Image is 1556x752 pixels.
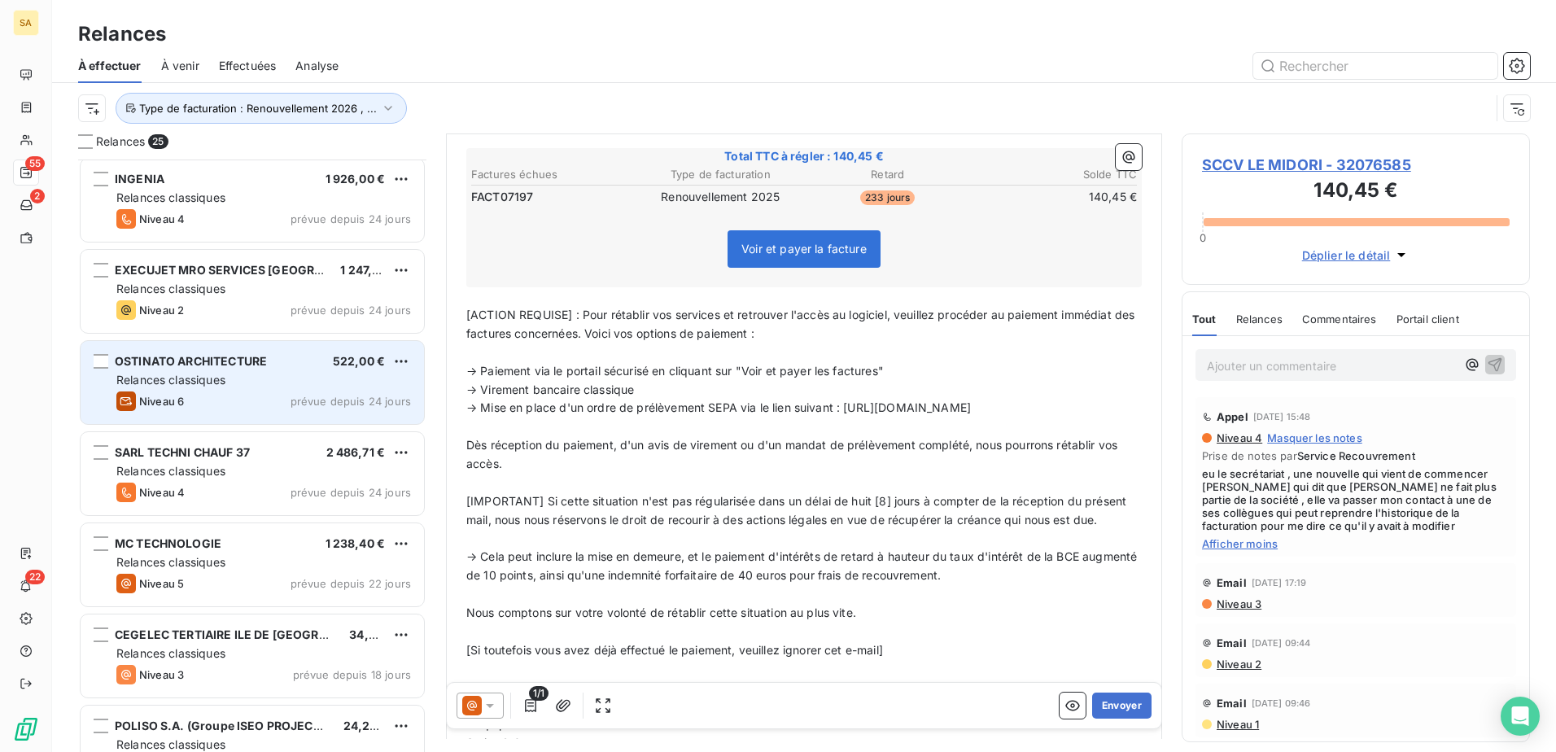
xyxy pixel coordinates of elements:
[466,680,567,694] span: Bien cordialement,
[115,719,346,732] span: POLISO S.A. (Groupe ISEO PROJECTION)
[466,308,1138,340] span: [ACTION REQUISE] : Pour rétablir vos services et retrouver l'accès au logiciel, veuillez procéder...
[1217,697,1247,710] span: Email
[291,395,411,408] span: prévue depuis 24 jours
[326,445,386,459] span: 2 486,71 €
[295,58,339,74] span: Analyse
[1252,698,1311,708] span: [DATE] 09:46
[139,395,184,408] span: Niveau 6
[139,577,184,590] span: Niveau 5
[1217,636,1247,649] span: Email
[115,536,221,550] span: MC TECHNOLOGIE
[805,166,971,183] th: Retard
[1217,576,1247,589] span: Email
[78,160,426,752] div: grid
[340,263,398,277] span: 1 247,44 €
[1202,467,1510,532] span: eu le secrétariat , une nouvelle qui vient de commencer [PERSON_NAME] qui dit que [PERSON_NAME] n...
[96,133,145,150] span: Relances
[1253,53,1497,79] input: Rechercher
[466,549,1140,582] span: → Cela peut inclure la mise en demeure, et le paiement d'intérêts de retard à hauteur du taux d'i...
[291,486,411,499] span: prévue depuis 24 jours
[1217,410,1248,423] span: Appel
[326,172,386,186] span: 1 926,00 €
[25,570,45,584] span: 22
[78,20,166,49] h3: Relances
[972,188,1139,206] td: 140,45 €
[1267,431,1362,444] span: Masquer les notes
[116,93,407,124] button: Type de facturation : Renouvellement 2026 , ...
[116,555,225,569] span: Relances classiques
[638,166,804,183] th: Type de facturation
[1396,313,1459,326] span: Portail client
[1200,231,1206,244] span: 0
[466,364,884,378] span: → Paiement via le portail sécurisé en cliquant sur "Voir et payer les factures"
[161,58,199,74] span: À venir
[1252,578,1307,588] span: [DATE] 17:19
[13,716,39,742] img: Logo LeanPay
[30,189,45,203] span: 2
[116,282,225,295] span: Relances classiques
[1202,154,1510,176] span: SCCV LE MIDORI - 32076585
[343,719,388,732] span: 24,22 €
[1253,412,1311,422] span: [DATE] 15:48
[1297,246,1415,265] button: Déplier le détail
[293,668,411,681] span: prévue depuis 18 jours
[219,58,277,74] span: Effectuées
[1202,537,1510,550] span: Afficher moins
[466,438,1121,470] span: Dès réception du paiement, d'un avis de virement ou d'un mandat de prélèvement complété, nous pou...
[291,304,411,317] span: prévue depuis 24 jours
[1092,693,1152,719] button: Envoyer
[291,577,411,590] span: prévue depuis 22 jours
[139,304,184,317] span: Niveau 2
[638,188,804,206] td: Renouvellement 2025
[972,166,1139,183] th: Solde TTC
[139,668,184,681] span: Niveau 3
[116,464,225,478] span: Relances classiques
[1302,313,1377,326] span: Commentaires
[1252,638,1311,648] span: [DATE] 09:44
[116,373,225,387] span: Relances classiques
[25,156,45,171] span: 55
[1215,597,1261,610] span: Niveau 3
[1302,247,1391,264] span: Déplier le détail
[466,383,634,396] span: → Virement bancaire classique
[116,646,225,660] span: Relances classiques
[115,445,250,459] span: SARL TECHNI CHAUF 37
[326,536,386,550] span: 1 238,40 €
[1297,449,1415,462] span: Service Recouvrement
[471,189,533,205] span: FACT07197
[529,686,549,701] span: 1/1
[115,354,267,368] span: OSTINATO ARCHITECTURE
[115,263,389,277] span: EXECUJET MRO SERVICES [GEOGRAPHIC_DATA]
[1192,313,1217,326] span: Tout
[139,486,185,499] span: Niveau 4
[1501,697,1540,736] div: Open Intercom Messenger
[469,148,1139,164] span: Total TTC à régler : 140,45 €
[116,190,225,204] span: Relances classiques
[291,212,411,225] span: prévue depuis 24 jours
[115,172,164,186] span: INGENIA
[139,212,185,225] span: Niveau 4
[860,190,915,205] span: 233 jours
[349,627,394,641] span: 34,33 €
[333,354,385,368] span: 522,00 €
[466,606,856,619] span: Nous comptons sur votre volonté de rétablir cette situation au plus vite.
[13,10,39,36] div: SA
[139,102,377,115] span: Type de facturation : Renouvellement 2026 , ...
[115,627,393,641] span: CEGELEC TERTIAIRE ILE DE [GEOGRAPHIC_DATA]
[78,58,142,74] span: À effectuer
[1215,431,1262,444] span: Niveau 4
[466,736,528,750] span: Script & Go
[466,494,1130,527] span: [IMPORTANT] Si cette situation n'est pas régularisée dans un délai de huit [8] jours à compter de...
[1202,449,1510,462] span: Prise de notes par
[470,166,636,183] th: Factures échues
[1236,313,1283,326] span: Relances
[1215,718,1259,731] span: Niveau 1
[741,242,867,256] span: Voir et payer la facture
[466,643,883,657] span: [Si toutefois vous avez déjà effectué le paiement, veuillez ignorer cet e-mail]
[1202,176,1510,208] h3: 140,45 €
[1215,658,1261,671] span: Niveau 2
[466,400,971,414] span: → Mise en place d'un ordre de prélèvement SEPA via le lien suivant : [URL][DOMAIN_NAME]
[148,134,168,149] span: 25
[116,737,225,751] span: Relances classiques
